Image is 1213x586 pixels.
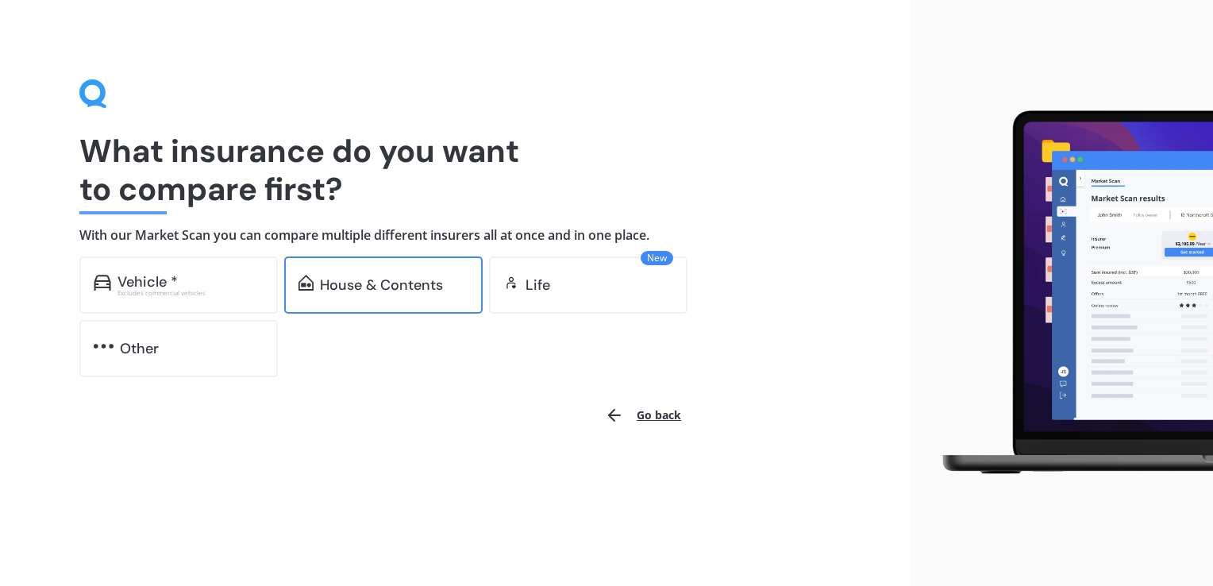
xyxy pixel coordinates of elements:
[79,227,830,244] h4: With our Market Scan you can compare multiple different insurers all at once and in one place.
[94,338,114,354] img: other.81dba5aafe580aa69f38.svg
[320,277,443,293] div: House & Contents
[298,275,314,291] img: home-and-contents.b802091223b8502ef2dd.svg
[120,341,159,357] div: Other
[641,251,673,265] span: New
[117,274,178,290] div: Vehicle *
[526,277,550,293] div: Life
[595,396,691,434] button: Go back
[922,102,1213,484] img: laptop.webp
[79,132,830,208] h1: What insurance do you want to compare first?
[117,290,264,296] div: Excludes commercial vehicles
[94,275,111,291] img: car.f15378c7a67c060ca3f3.svg
[503,275,519,291] img: life.f720d6a2d7cdcd3ad642.svg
